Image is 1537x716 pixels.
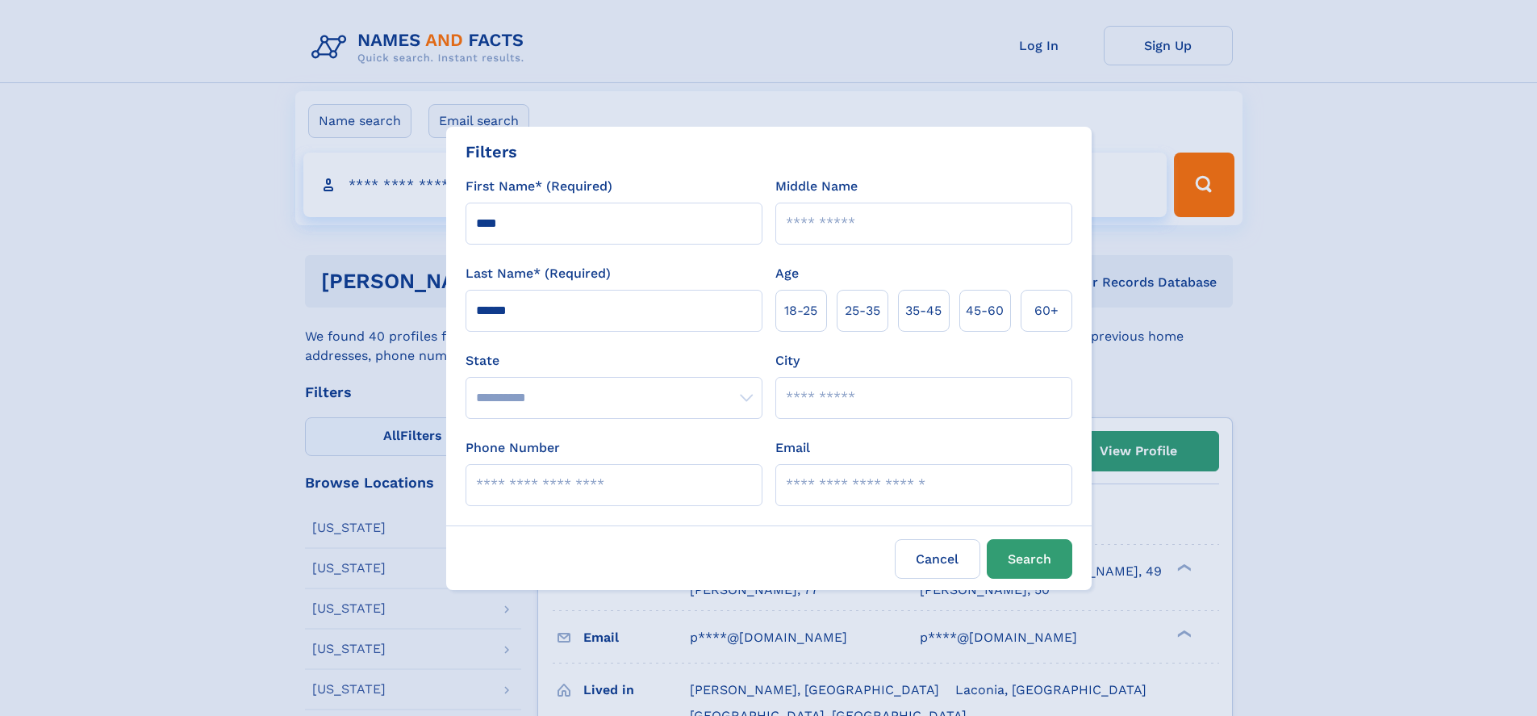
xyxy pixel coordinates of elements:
span: 45‑60 [966,301,1004,320]
span: 25‑35 [845,301,880,320]
span: 35‑45 [905,301,942,320]
label: State [466,351,762,371]
button: Search [987,539,1072,579]
label: Middle Name [775,177,858,196]
span: 60+ [1034,301,1059,320]
label: City [775,351,800,371]
div: Filters [466,140,517,164]
label: Age [775,264,799,283]
span: 18‑25 [784,301,817,320]
label: First Name* (Required) [466,177,612,196]
label: Email [775,438,810,458]
label: Last Name* (Required) [466,264,611,283]
label: Cancel [895,539,980,579]
label: Phone Number [466,438,560,458]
